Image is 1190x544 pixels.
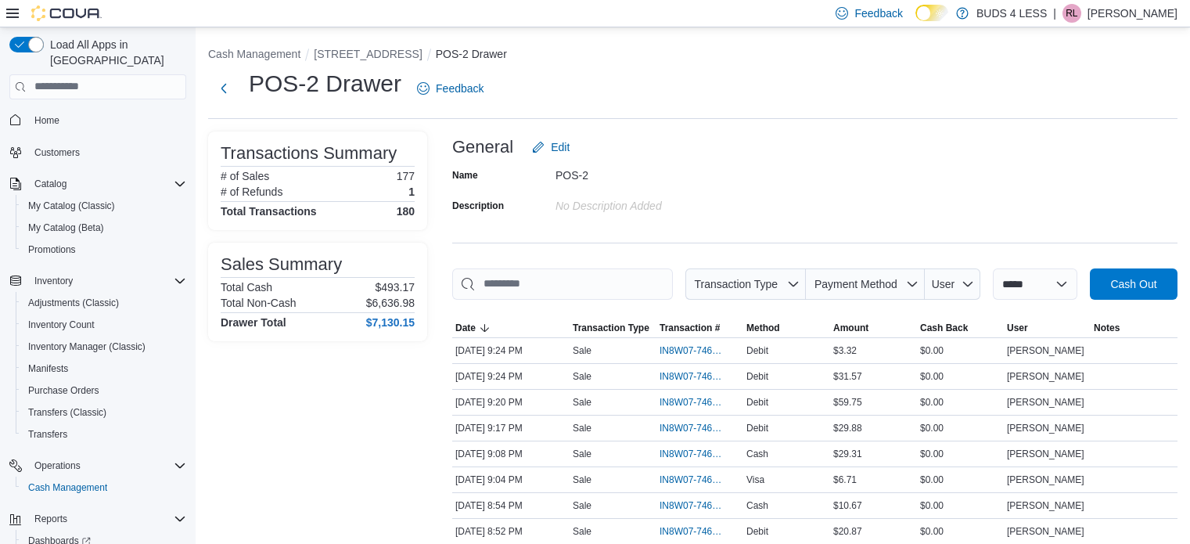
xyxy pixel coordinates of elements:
[452,367,570,386] div: [DATE] 9:24 PM
[806,268,925,300] button: Payment Method
[44,37,186,68] span: Load All Apps in [GEOGRAPHIC_DATA]
[22,425,186,444] span: Transfers
[22,381,106,400] a: Purchase Orders
[16,195,192,217] button: My Catalog (Classic)
[573,474,591,486] p: Sale
[1066,4,1077,23] span: RL
[1110,276,1156,292] span: Cash Out
[573,499,591,512] p: Sale
[573,422,591,434] p: Sale
[917,341,1004,360] div: $0.00
[22,337,186,356] span: Inventory Manager (Classic)
[452,393,570,412] div: [DATE] 9:20 PM
[28,200,115,212] span: My Catalog (Classic)
[22,478,113,497] a: Cash Management
[28,143,86,162] a: Customers
[573,344,591,357] p: Sale
[22,337,152,356] a: Inventory Manager (Classic)
[746,370,768,383] span: Debit
[16,314,192,336] button: Inventory Count
[22,196,121,215] a: My Catalog (Classic)
[573,525,591,538] p: Sale
[366,297,415,309] p: $6,636.98
[746,322,780,334] span: Method
[208,73,239,104] button: Next
[660,448,724,460] span: IN8W07-746835
[34,275,73,287] span: Inventory
[22,315,101,334] a: Inventory Count
[573,396,591,409] p: Sale
[28,111,66,130] a: Home
[660,396,724,409] span: IN8W07-746842
[452,200,504,212] label: Description
[22,240,82,259] a: Promotions
[833,525,862,538] span: $20.87
[917,393,1004,412] div: $0.00
[660,525,724,538] span: IN8W07-746822
[208,46,1177,65] nav: An example of EuiBreadcrumbs
[16,477,192,499] button: Cash Management
[1090,268,1177,300] button: Cash Out
[16,336,192,358] button: Inventory Manager (Classic)
[1062,4,1081,23] div: Rebecca Leitch
[746,474,764,486] span: Visa
[16,380,192,402] button: Purchase Orders
[16,239,192,261] button: Promotions
[34,146,80,159] span: Customers
[1007,474,1084,486] span: [PERSON_NAME]
[814,278,897,290] span: Payment Method
[28,384,99,397] span: Purchase Orders
[573,370,591,383] p: Sale
[685,268,806,300] button: Transaction Type
[526,131,576,163] button: Edit
[452,522,570,541] div: [DATE] 8:52 PM
[656,319,743,337] button: Transaction #
[833,474,857,486] span: $6.71
[3,270,192,292] button: Inventory
[1007,370,1084,383] span: [PERSON_NAME]
[22,359,186,378] span: Manifests
[925,268,980,300] button: User
[1094,322,1120,334] span: Notes
[917,319,1004,337] button: Cash Back
[694,278,778,290] span: Transaction Type
[34,114,59,127] span: Home
[830,319,917,337] button: Amount
[22,218,110,237] a: My Catalog (Beta)
[16,402,192,423] button: Transfers (Classic)
[452,169,478,182] label: Name
[31,5,102,21] img: Cova
[28,142,186,162] span: Customers
[660,496,740,515] button: IN8W07-746827
[452,419,570,438] div: [DATE] 9:17 PM
[915,21,916,22] span: Dark Mode
[22,403,186,422] span: Transfers (Classic)
[573,448,591,460] p: Sale
[455,322,476,334] span: Date
[570,319,656,337] button: Transaction Type
[28,272,79,290] button: Inventory
[1007,396,1084,409] span: [PERSON_NAME]
[915,5,948,21] input: Dark Mode
[1007,344,1084,357] span: [PERSON_NAME]
[22,218,186,237] span: My Catalog (Beta)
[660,344,724,357] span: IN8W07-746847
[1088,4,1177,23] p: [PERSON_NAME]
[833,448,862,460] span: $29.31
[660,393,740,412] button: IN8W07-746842
[1007,448,1084,460] span: [PERSON_NAME]
[743,319,830,337] button: Method
[22,381,186,400] span: Purchase Orders
[221,255,342,274] h3: Sales Summary
[16,358,192,380] button: Manifests
[34,178,67,190] span: Catalog
[28,297,119,309] span: Adjustments (Classic)
[660,499,724,512] span: IN8W07-746827
[249,68,401,99] h1: POS-2 Drawer
[555,163,765,182] div: POS-2
[660,445,740,463] button: IN8W07-746835
[833,370,862,383] span: $31.57
[28,222,104,234] span: My Catalog (Beta)
[221,144,397,163] h3: Transactions Summary
[551,139,570,155] span: Edit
